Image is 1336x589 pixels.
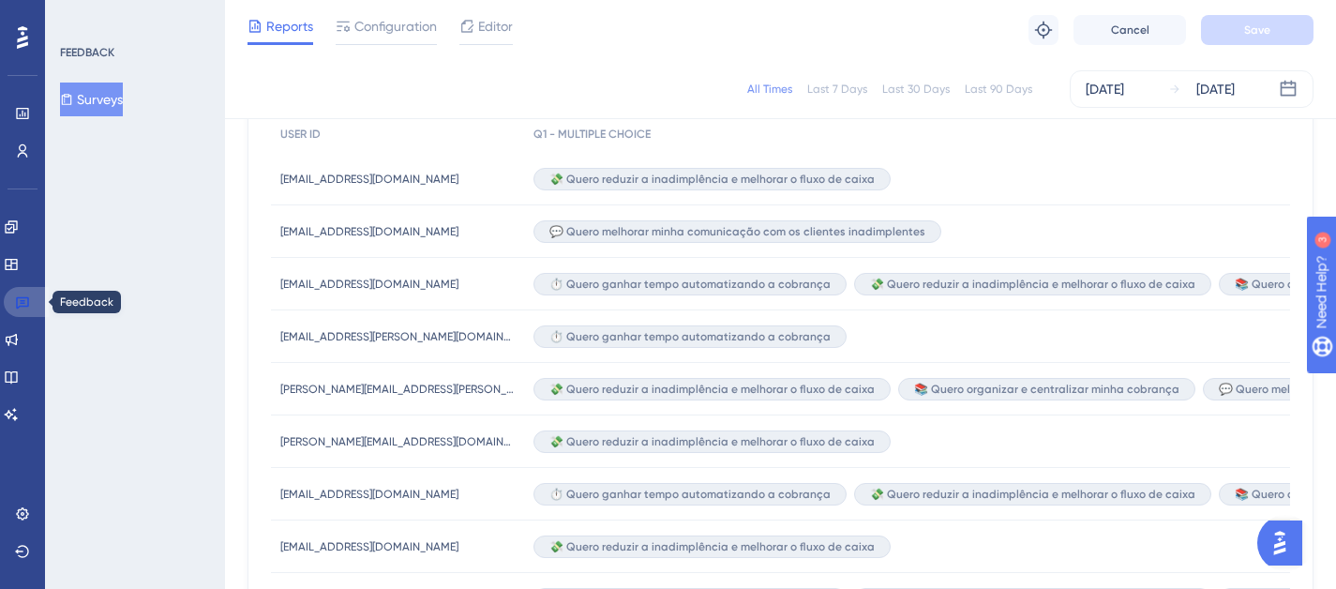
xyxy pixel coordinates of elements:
span: [EMAIL_ADDRESS][PERSON_NAME][DOMAIN_NAME] [280,329,515,344]
span: Cancel [1111,23,1149,38]
span: 💸 Quero reduzir a inadimplência e melhorar o fluxo de caixa [549,434,875,449]
span: Need Help? [44,5,117,27]
span: [EMAIL_ADDRESS][DOMAIN_NAME] [280,172,458,187]
span: [EMAIL_ADDRESS][DOMAIN_NAME] [280,224,458,239]
span: Reports [266,15,313,38]
span: Q1 - MULTIPLE CHOICE [533,127,651,142]
button: Surveys [60,83,123,116]
span: Save [1244,23,1270,38]
span: USER ID [280,127,321,142]
span: [PERSON_NAME][EMAIL_ADDRESS][PERSON_NAME][DOMAIN_NAME] [280,382,515,397]
span: ⏱️ Quero ganhar tempo automatizando a cobrança [549,329,831,344]
iframe: UserGuiding AI Assistant Launcher [1257,515,1313,571]
span: 💸 Quero reduzir a inadimplência e melhorar o fluxo de caixa [549,172,875,187]
span: 💸 Quero reduzir a inadimplência e melhorar o fluxo de caixa [870,487,1195,502]
span: ⏱️ Quero ganhar tempo automatizando a cobrança [549,277,831,292]
span: 📚 Quero organizar e centralizar minha cobrança [914,382,1179,397]
div: Last 7 Days [807,82,867,97]
span: 💬 Quero melhorar minha comunicação com os clientes inadimplentes [549,224,925,239]
span: ⏱️ Quero ganhar tempo automatizando a cobrança [549,487,831,502]
div: Last 90 Days [965,82,1032,97]
div: All Times [747,82,792,97]
span: [PERSON_NAME][EMAIL_ADDRESS][DOMAIN_NAME] [280,434,515,449]
div: FEEDBACK [60,45,114,60]
span: 💸 Quero reduzir a inadimplência e melhorar o fluxo de caixa [870,277,1195,292]
span: [EMAIL_ADDRESS][DOMAIN_NAME] [280,277,458,292]
button: Save [1201,15,1313,45]
span: [EMAIL_ADDRESS][DOMAIN_NAME] [280,539,458,554]
div: Last 30 Days [882,82,950,97]
span: 💸 Quero reduzir a inadimplência e melhorar o fluxo de caixa [549,382,875,397]
button: Cancel [1073,15,1186,45]
span: Configuration [354,15,437,38]
span: Editor [478,15,513,38]
div: [DATE] [1086,78,1124,100]
div: 3 [130,9,136,24]
span: [EMAIL_ADDRESS][DOMAIN_NAME] [280,487,458,502]
div: [DATE] [1196,78,1235,100]
span: 💸 Quero reduzir a inadimplência e melhorar o fluxo de caixa [549,539,875,554]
